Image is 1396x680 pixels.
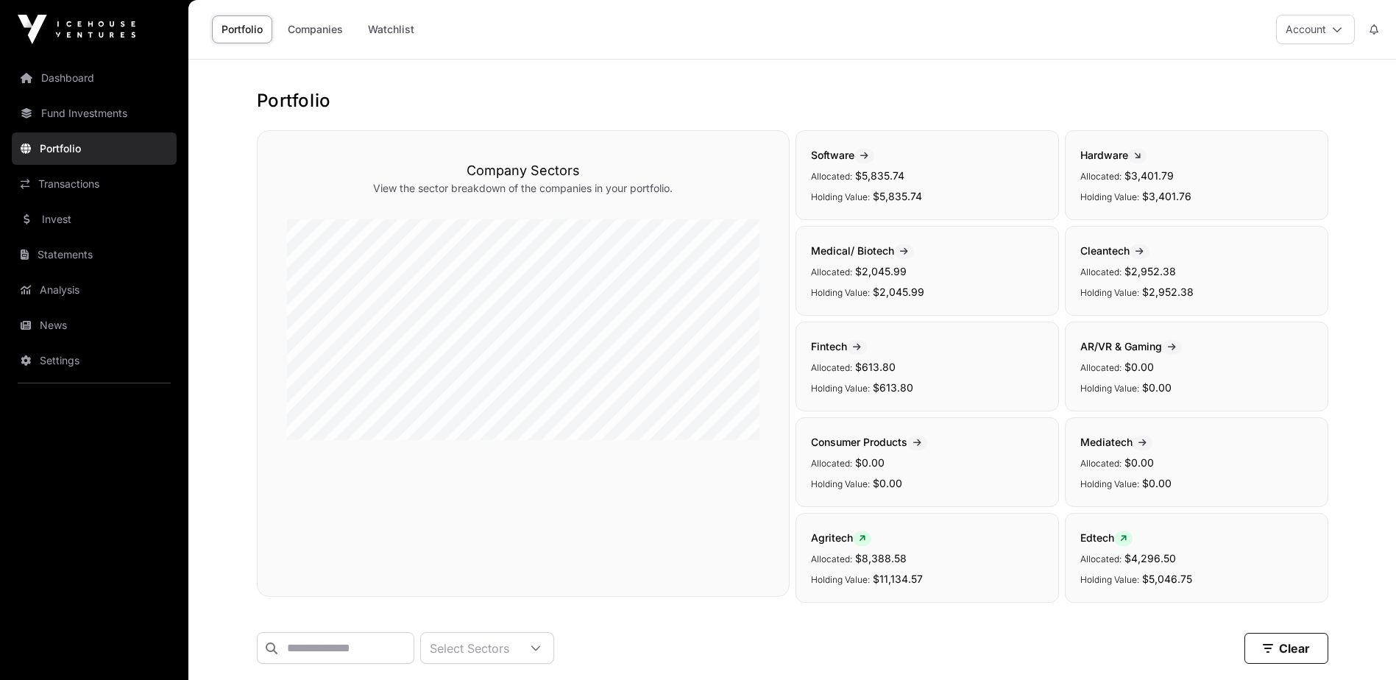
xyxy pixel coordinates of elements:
[257,89,1328,113] h1: Portfolio
[873,190,922,202] span: $5,835.74
[18,15,135,44] img: Icehouse Ventures Logo
[811,574,870,585] span: Holding Value:
[855,552,907,564] span: $8,388.58
[12,309,177,341] a: News
[855,361,896,373] span: $613.80
[1080,574,1139,585] span: Holding Value:
[1124,265,1176,277] span: $2,952.38
[1080,244,1149,257] span: Cleantech
[1124,361,1154,373] span: $0.00
[1080,531,1133,544] span: Edtech
[873,477,902,489] span: $0.00
[287,160,759,181] h3: Company Sectors
[811,478,870,489] span: Holding Value:
[1080,553,1122,564] span: Allocated:
[1142,286,1194,298] span: $2,952.38
[1142,477,1172,489] span: $0.00
[811,436,927,448] span: Consumer Products
[1080,362,1122,373] span: Allocated:
[811,362,852,373] span: Allocated:
[287,181,759,196] p: View the sector breakdown of the companies in your portfolio.
[855,169,904,182] span: $5,835.74
[811,531,871,544] span: Agritech
[873,573,923,585] span: $11,134.57
[811,553,852,564] span: Allocated:
[811,171,852,182] span: Allocated:
[1080,171,1122,182] span: Allocated:
[1080,478,1139,489] span: Holding Value:
[811,266,852,277] span: Allocated:
[12,62,177,94] a: Dashboard
[12,132,177,165] a: Portfolio
[1244,633,1328,664] button: Clear
[811,287,870,298] span: Holding Value:
[1124,552,1176,564] span: $4,296.50
[12,274,177,306] a: Analysis
[811,458,852,469] span: Allocated:
[873,381,913,394] span: $613.80
[278,15,352,43] a: Companies
[811,191,870,202] span: Holding Value:
[811,244,914,257] span: Medical/ Biotech
[811,340,867,353] span: Fintech
[12,203,177,235] a: Invest
[1080,340,1182,353] span: AR/VR & Gaming
[212,15,272,43] a: Portfolio
[855,265,907,277] span: $2,045.99
[811,383,870,394] span: Holding Value:
[1124,169,1174,182] span: $3,401.79
[1142,573,1192,585] span: $5,046.75
[421,633,518,663] div: Select Sectors
[1080,287,1139,298] span: Holding Value:
[811,149,874,161] span: Software
[358,15,424,43] a: Watchlist
[12,97,177,130] a: Fund Investments
[1080,458,1122,469] span: Allocated:
[12,168,177,200] a: Transactions
[1080,436,1152,448] span: Mediatech
[1080,383,1139,394] span: Holding Value:
[1142,381,1172,394] span: $0.00
[1080,266,1122,277] span: Allocated:
[12,238,177,271] a: Statements
[1142,190,1191,202] span: $3,401.76
[1276,15,1355,44] button: Account
[1080,149,1147,161] span: Hardware
[873,286,924,298] span: $2,045.99
[855,456,885,469] span: $0.00
[12,344,177,377] a: Settings
[1124,456,1154,469] span: $0.00
[1080,191,1139,202] span: Holding Value:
